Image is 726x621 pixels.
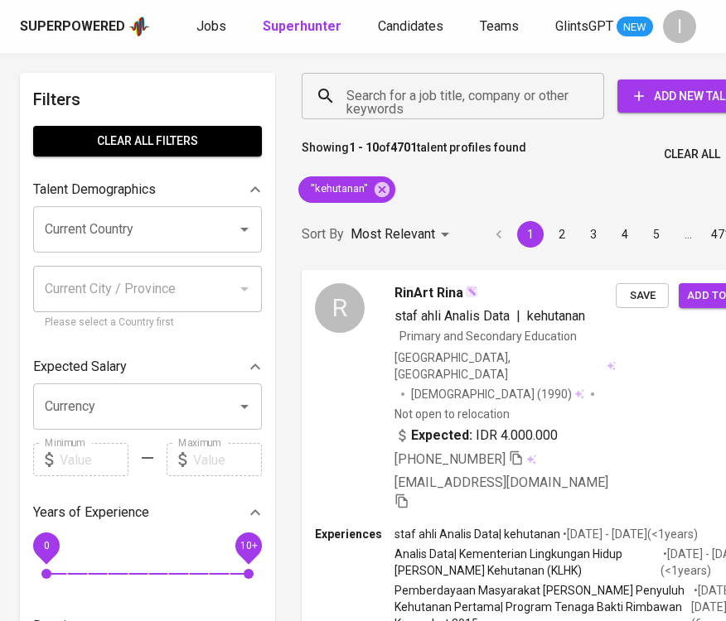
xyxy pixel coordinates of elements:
b: Expected: [411,426,472,445]
b: 4701 [390,141,417,154]
img: magic_wand.svg [465,285,478,298]
span: Candidates [378,18,443,34]
b: Superhunter [263,18,341,34]
a: Jobs [196,17,230,37]
button: Go to page 3 [580,221,607,248]
span: NEW [617,19,653,36]
a: GlintsGPT NEW [555,17,653,37]
p: Most Relevant [351,224,435,244]
a: Superpoweredapp logo [20,15,150,39]
div: [GEOGRAPHIC_DATA], [GEOGRAPHIC_DATA] [394,349,616,383]
span: Teams [480,18,519,34]
a: Teams [480,17,522,37]
div: R [315,283,365,333]
span: staf ahli Analis Data [394,308,510,324]
p: Please select a Country first [45,315,250,331]
button: page 1 [517,221,544,248]
span: Clear All filters [46,131,249,152]
div: Years of Experience [33,496,262,529]
a: Candidates [378,17,447,37]
button: Clear All filters [33,126,262,156]
span: [EMAIL_ADDRESS][DOMAIN_NAME] [394,474,608,490]
p: • [DATE] - [DATE] ( <1 years ) [560,526,698,542]
span: "kehutanan" [298,181,378,197]
span: [DEMOGRAPHIC_DATA] [411,386,537,402]
span: Primary and Secondary Education [399,330,577,343]
p: Sort By [302,224,344,244]
button: Save [616,283,669,309]
button: Open [233,395,256,418]
span: RinArt Rina [394,283,463,303]
p: Expected Salary [33,357,127,377]
div: Expected Salary [33,350,262,383]
span: Jobs [196,18,226,34]
p: staf ahli Analis Data | kehutanan [394,526,560,542]
span: 0 [43,540,49,551]
h6: Filters [33,86,262,113]
input: Value [193,443,262,476]
p: Showing of talent profiles found [302,139,526,170]
span: [PHONE_NUMBER] [394,451,506,467]
div: … [675,226,701,243]
button: Go to page 2 [549,221,575,248]
div: (1990) [411,386,584,402]
span: Clear All [664,144,720,165]
img: app logo [128,15,150,39]
div: Talent Demographics [33,173,262,206]
p: Not open to relocation [394,406,510,422]
button: Open [233,218,256,241]
div: IDR 4.000.000 [394,426,558,445]
span: kehutanan [527,308,585,324]
div: "kehutanan" [298,176,395,203]
span: Save [624,286,661,306]
button: Go to page 5 [643,221,670,248]
p: Years of Experience [33,503,149,522]
span: | [516,306,520,326]
button: Go to page 4 [612,221,638,248]
span: 10+ [240,540,257,551]
p: Analis Data | Kementerian Lingkungan Hidup [PERSON_NAME] Kehutanan (KLHK) [394,546,661,579]
p: Talent Demographics [33,180,156,200]
div: Most Relevant [351,219,455,250]
input: Value [60,443,128,476]
a: Superhunter [263,17,345,37]
b: 1 - 10 [349,141,379,154]
span: GlintsGPT [555,18,613,34]
div: Superpowered [20,17,125,36]
p: Experiences [315,526,394,542]
div: I [663,10,696,43]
